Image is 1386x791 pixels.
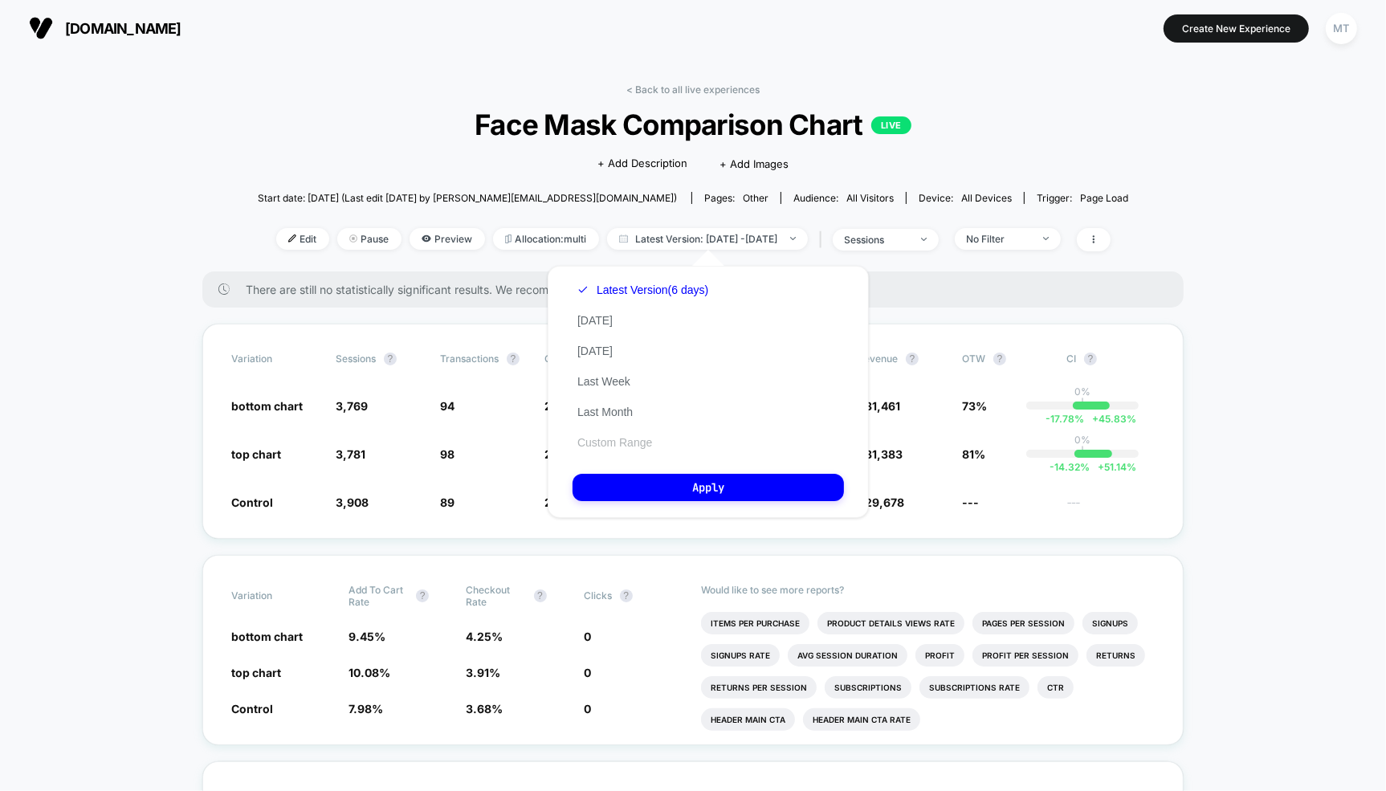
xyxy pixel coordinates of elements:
span: Control [231,495,273,509]
span: Preview [410,228,485,250]
span: Pause [337,228,402,250]
li: Product Details Views Rate [817,612,964,634]
li: Pages Per Session [972,612,1074,634]
button: ? [416,589,429,602]
span: -17.78 % [1046,413,1084,425]
button: [DATE] [573,313,618,328]
span: Page Load [1080,192,1128,204]
span: top chart [231,666,281,679]
span: + Add Images [719,157,789,170]
span: 10.08 % [349,666,390,679]
span: OTW [962,353,1050,365]
img: end [349,234,357,243]
p: 0% [1074,385,1090,398]
span: + [1098,461,1104,473]
span: 3,769 [336,399,368,413]
span: Variation [231,584,320,608]
li: Items Per Purchase [701,612,809,634]
div: No Filter [967,233,1031,245]
button: Create New Experience [1164,14,1309,43]
li: Profit Per Session [972,644,1078,667]
li: Header Main Cta [701,708,795,731]
span: Clicks [584,589,612,601]
span: 45.83 % [1084,413,1136,425]
span: 0 [584,702,591,716]
img: end [1043,237,1049,240]
span: --- [1066,498,1155,510]
button: Last Week [573,374,635,389]
span: 9.45 % [349,630,385,643]
p: Would like to see more reports? [701,584,1155,596]
img: calendar [619,234,628,243]
span: Sessions [336,353,376,365]
span: 94 [440,399,455,413]
button: Last Month [573,405,638,419]
span: Checkout Rate [467,584,526,608]
p: LIVE [871,116,911,134]
span: Start date: [DATE] (Last edit [DATE] by [PERSON_NAME][EMAIL_ADDRESS][DOMAIN_NAME]) [258,192,677,204]
button: ? [993,353,1006,365]
span: Add To Cart Rate [349,584,408,608]
button: ? [906,353,919,365]
span: 73% [962,399,987,413]
div: Pages: [704,192,768,204]
button: ? [1084,353,1097,365]
div: Audience: [793,192,894,204]
li: Subscriptions Rate [919,676,1029,699]
button: MT [1321,12,1362,45]
button: Apply [573,474,844,501]
span: bottom chart [231,630,303,643]
span: 7.98 % [349,702,383,716]
span: All Visitors [846,192,894,204]
li: Signups Rate [701,644,780,667]
span: Variation [231,353,320,365]
span: 98 [440,447,455,461]
span: 3,781 [336,447,365,461]
span: -14.32 % [1050,461,1090,473]
span: Face Mask Comparison Chart [301,108,1084,141]
li: Profit [915,644,964,667]
button: ? [534,589,547,602]
p: | [1081,398,1084,410]
li: Subscriptions [825,676,911,699]
span: Allocation: multi [493,228,599,250]
span: [DOMAIN_NAME] [65,20,181,37]
li: Signups [1082,612,1138,634]
span: --- [962,495,979,509]
button: [DATE] [573,344,618,358]
span: Latest Version: [DATE] - [DATE] [607,228,808,250]
span: bottom chart [231,399,303,413]
span: 3.68 % [467,702,503,716]
button: ? [507,353,520,365]
span: other [743,192,768,204]
a: < Back to all live experiences [626,84,760,96]
li: Returns [1086,644,1145,667]
span: 4.25 % [467,630,503,643]
button: [DOMAIN_NAME] [24,15,186,41]
span: top chart [231,447,281,461]
span: 81% [962,447,985,461]
p: | [1081,446,1084,458]
li: Header Main Cta Rate [803,708,920,731]
img: end [790,237,796,240]
img: Visually logo [29,16,53,40]
span: all devices [961,192,1012,204]
li: Ctr [1037,676,1074,699]
span: 3.91 % [467,666,501,679]
span: 0 [584,630,591,643]
img: rebalance [505,234,512,243]
span: + [1092,413,1099,425]
span: There are still no statistically significant results. We recommend waiting a few more days [246,283,1152,296]
span: 3,908 [336,495,369,509]
span: Edit [276,228,329,250]
li: Avg Session Duration [788,644,907,667]
span: Device: [906,192,1024,204]
button: ? [620,589,633,602]
span: Transactions [440,353,499,365]
span: Control [231,702,273,716]
img: edit [288,234,296,243]
button: ? [384,353,397,365]
button: Latest Version(6 days) [573,283,713,297]
div: MT [1326,13,1357,44]
span: | [816,228,833,251]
